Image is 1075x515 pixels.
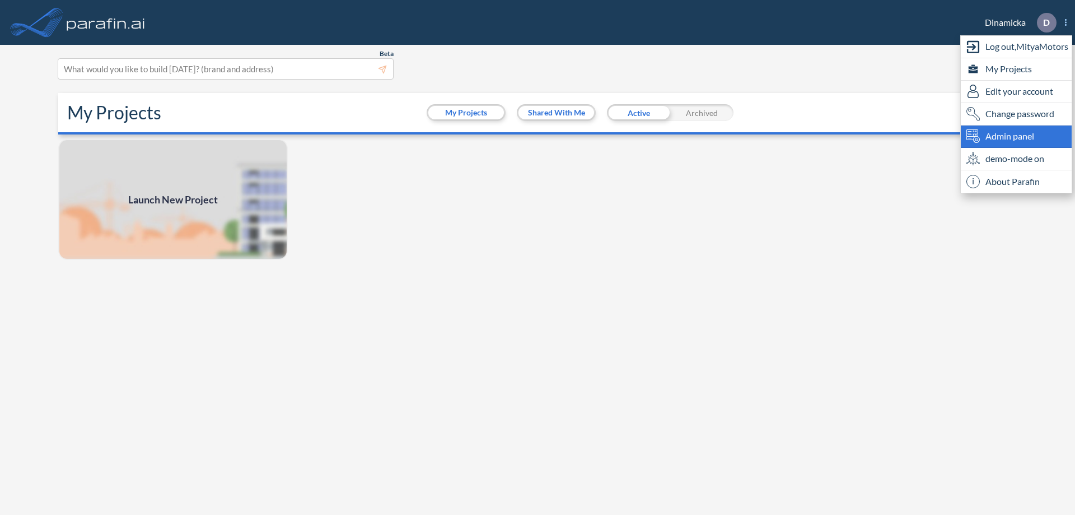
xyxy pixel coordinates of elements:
a: Launch New Project [58,139,288,260]
span: i [966,175,980,188]
div: Edit user [961,81,1072,103]
div: Admin panel [961,126,1072,148]
span: Log out, MityaMotors [985,40,1068,53]
span: demo-mode on [985,152,1044,165]
img: logo [64,11,147,34]
span: My Projects [985,62,1032,76]
div: Active [607,104,670,121]
span: Admin panel [985,129,1034,143]
button: Shared With Me [518,106,594,119]
div: Archived [670,104,733,121]
span: Launch New Project [128,192,218,207]
button: My Projects [428,106,504,119]
div: My Projects [961,58,1072,81]
div: demo-mode on [961,148,1072,170]
div: Log out [961,36,1072,58]
h2: My Projects [67,102,161,123]
span: About Parafin [985,175,1040,188]
span: Change password [985,107,1054,120]
span: Edit your account [985,85,1053,98]
div: Dinamicka [968,13,1067,33]
p: D [1043,17,1050,27]
div: Change password [961,103,1072,126]
span: Beta [380,49,394,58]
div: About Parafin [961,170,1072,193]
img: add [58,139,288,260]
